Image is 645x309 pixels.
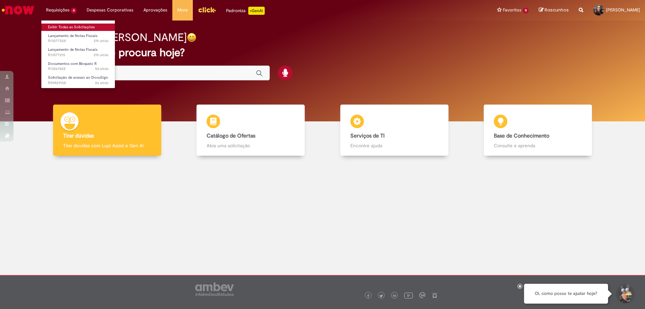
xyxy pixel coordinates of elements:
[63,132,94,139] b: Tirar dúvidas
[95,66,109,71] time: 25/09/2025 15:39:24
[494,132,549,139] b: Base de Conhecimento
[94,38,109,43] time: 29/09/2025 15:00:57
[48,80,109,86] span: R09829158
[615,284,635,304] button: Iniciar Conversa de Suporte
[494,142,582,149] p: Consulte e aprenda
[187,33,197,42] img: happy-face.png
[46,7,70,13] span: Requisições
[48,38,109,44] span: R13577528
[524,284,608,304] div: Oi, como posso te ajudar hoje?
[198,5,216,15] img: click_logo_yellow_360x200.png
[95,66,109,71] span: 5d atrás
[393,294,396,298] img: logo_footer_linkedin.png
[248,7,265,15] p: +GenAi
[35,105,179,156] a: Tirar dúvidas Tirar dúvidas com Lupi Assist e Gen Ai
[41,46,115,59] a: Aberto R13577215 : Lançamento de Notas Fiscais
[207,132,255,139] b: Catálogo de Ofertas
[380,294,383,298] img: logo_footer_twitter.png
[503,7,521,13] span: Favoritos
[404,291,413,300] img: logo_footer_youtube.png
[143,7,167,13] span: Aprovações
[48,47,97,52] span: Lançamento de Notas Fiscais
[48,52,109,58] span: R13577215
[432,292,438,298] img: logo_footer_naosei.png
[419,292,425,298] img: logo_footer_workplace.png
[48,33,97,38] span: Lançamento de Notas Fiscais
[41,24,115,31] a: Exibir Todas as Solicitações
[94,52,109,57] time: 29/09/2025 14:22:40
[71,8,77,13] span: 4
[350,132,385,139] b: Serviços de TI
[58,32,187,43] h2: Bom dia, [PERSON_NAME]
[207,142,295,149] p: Abra uma solicitação
[94,52,109,57] span: 21h atrás
[367,294,370,298] img: logo_footer_facebook.png
[177,7,188,13] span: More
[48,61,97,66] span: Documentos com Bloqueio R
[58,47,587,59] h2: O que você procura hoje?
[41,20,115,88] ul: Requisições
[606,7,640,13] span: [PERSON_NAME]
[94,38,109,43] span: 21h atrás
[466,105,610,156] a: Base de Conhecimento Consulte e aprenda
[179,105,323,156] a: Catálogo de Ofertas Abra uma solicitação
[48,66,109,72] span: R13567428
[48,75,108,80] span: Solicitação de acesso ao DocuSign
[195,282,234,296] img: logo_footer_ambev_rotulo_gray.png
[41,32,115,45] a: Aberto R13577528 : Lançamento de Notas Fiscais
[523,8,529,13] span: 11
[41,60,115,73] a: Aberto R13567428 : Documentos com Bloqueio R
[41,74,115,86] a: Aberto R09829158 : Solicitação de acesso ao DocuSign
[63,142,151,149] p: Tirar dúvidas com Lupi Assist e Gen Ai
[539,7,569,13] a: Rascunhos
[350,142,438,149] p: Encontre ajuda
[545,7,569,13] span: Rascunhos
[95,80,109,85] span: 2a atrás
[226,7,265,15] div: Padroniza
[1,3,35,17] img: ServiceNow
[322,105,466,156] a: Serviços de TI Encontre ajuda
[95,80,109,85] time: 25/04/2023 08:43:56
[87,7,133,13] span: Despesas Corporativas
